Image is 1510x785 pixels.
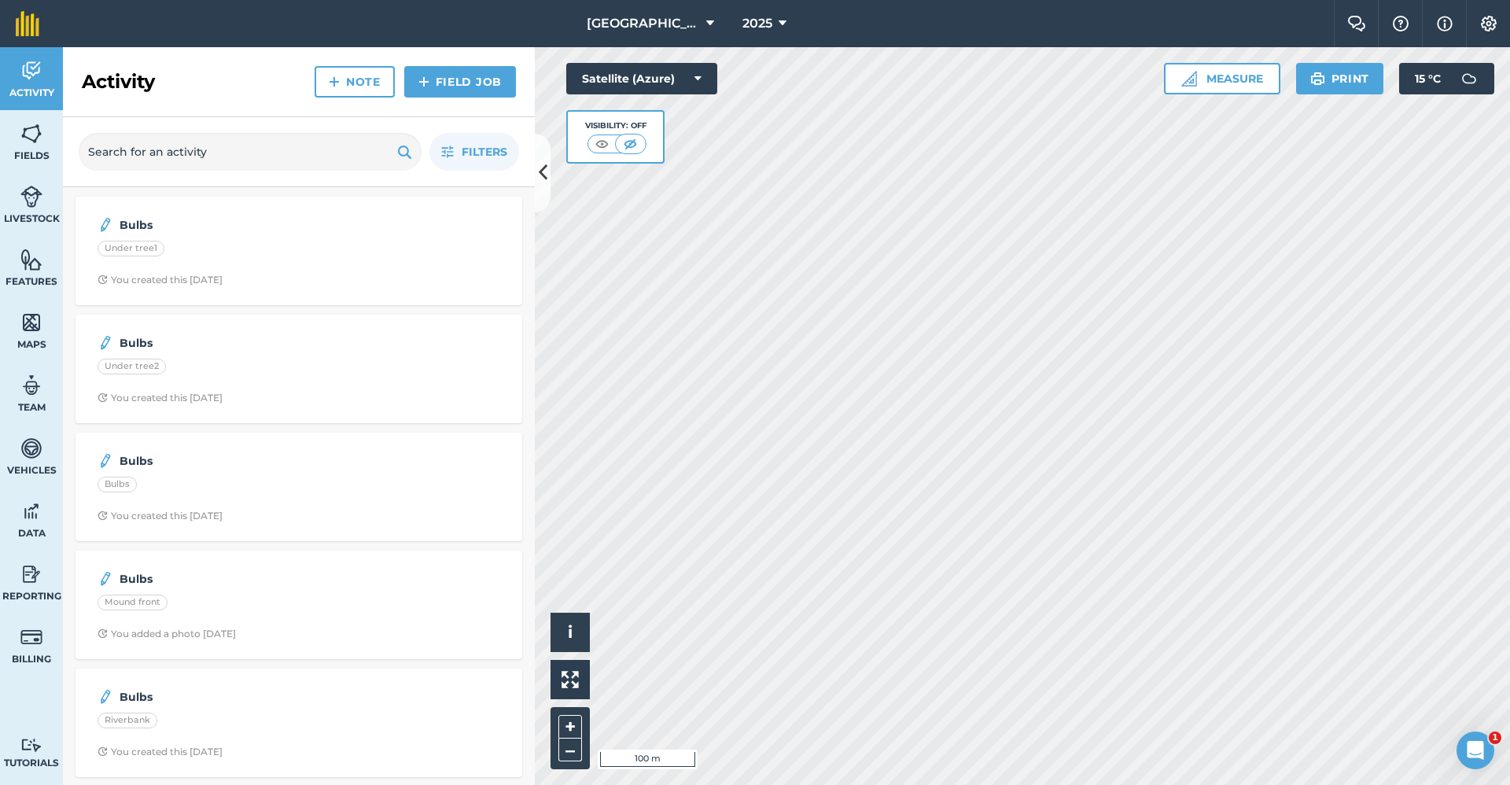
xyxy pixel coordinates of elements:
div: Under tree2 [98,359,166,374]
img: A cog icon [1479,16,1498,31]
img: Clock with arrow pointing clockwise [98,392,108,403]
img: svg+xml;base64,PD94bWwgdmVyc2lvbj0iMS4wIiBlbmNvZGluZz0idXRmLTgiPz4KPCEtLSBHZW5lcmF0b3I6IEFkb2JlIE... [98,216,113,234]
strong: Bulbs [120,570,369,588]
img: A question mark icon [1391,16,1410,31]
img: svg+xml;base64,PHN2ZyB4bWxucz0iaHR0cDovL3d3dy53My5vcmcvMjAwMC9zdmciIHdpZHRoPSIxOSIgaGVpZ2h0PSIyNC... [1310,69,1325,88]
h2: Activity [82,69,155,94]
button: Filters [429,133,519,171]
img: svg+xml;base64,PHN2ZyB4bWxucz0iaHR0cDovL3d3dy53My5vcmcvMjAwMC9zdmciIHdpZHRoPSI1NiIgaGVpZ2h0PSI2MC... [20,311,42,334]
img: Two speech bubbles overlapping with the left bubble in the forefront [1347,16,1366,31]
strong: Bulbs [120,688,369,706]
img: svg+xml;base64,PHN2ZyB4bWxucz0iaHR0cDovL3d3dy53My5vcmcvMjAwMC9zdmciIHdpZHRoPSIxNCIgaGVpZ2h0PSIyNC... [418,72,429,91]
img: svg+xml;base64,PD94bWwgdmVyc2lvbj0iMS4wIiBlbmNvZGluZz0idXRmLTgiPz4KPCEtLSBHZW5lcmF0b3I6IEFkb2JlIE... [20,562,42,586]
span: [GEOGRAPHIC_DATA] (Gardens) [587,14,700,33]
img: svg+xml;base64,PD94bWwgdmVyc2lvbj0iMS4wIiBlbmNvZGluZz0idXRmLTgiPz4KPCEtLSBHZW5lcmF0b3I6IEFkb2JlIE... [98,334,113,352]
button: i [551,613,590,652]
a: BulbsUnder tree2Clock with arrow pointing clockwiseYou created this [DATE] [85,324,513,414]
img: svg+xml;base64,PD94bWwgdmVyc2lvbj0iMS4wIiBlbmNvZGluZz0idXRmLTgiPz4KPCEtLSBHZW5lcmF0b3I6IEFkb2JlIE... [1453,63,1485,94]
div: You created this [DATE] [98,746,223,758]
img: svg+xml;base64,PHN2ZyB4bWxucz0iaHR0cDovL3d3dy53My5vcmcvMjAwMC9zdmciIHdpZHRoPSIxNCIgaGVpZ2h0PSIyNC... [329,72,340,91]
div: Under tree1 [98,241,164,256]
div: You created this [DATE] [98,392,223,404]
img: Four arrows, one pointing top left, one top right, one bottom right and the last bottom left [562,671,579,688]
a: Note [315,66,395,98]
img: svg+xml;base64,PD94bWwgdmVyc2lvbj0iMS4wIiBlbmNvZGluZz0idXRmLTgiPz4KPCEtLSBHZW5lcmF0b3I6IEFkb2JlIE... [20,185,42,208]
strong: Bulbs [120,216,369,234]
button: Measure [1164,63,1280,94]
div: Visibility: Off [585,120,646,132]
button: 15 °C [1399,63,1494,94]
button: Print [1296,63,1384,94]
img: svg+xml;base64,PD94bWwgdmVyc2lvbj0iMS4wIiBlbmNvZGluZz0idXRmLTgiPz4KPCEtLSBHZW5lcmF0b3I6IEFkb2JlIE... [20,59,42,83]
a: BulbsBulbsClock with arrow pointing clockwiseYou created this [DATE] [85,442,513,532]
button: + [558,715,582,739]
img: svg+xml;base64,PD94bWwgdmVyc2lvbj0iMS4wIiBlbmNvZGluZz0idXRmLTgiPz4KPCEtLSBHZW5lcmF0b3I6IEFkb2JlIE... [20,625,42,649]
img: svg+xml;base64,PD94bWwgdmVyc2lvbj0iMS4wIiBlbmNvZGluZz0idXRmLTgiPz4KPCEtLSBHZW5lcmF0b3I6IEFkb2JlIE... [20,499,42,523]
iframe: Intercom live chat [1457,732,1494,769]
div: Mound front [98,595,168,610]
a: BulbsUnder tree1Clock with arrow pointing clockwiseYou created this [DATE] [85,206,513,296]
div: Riverbank [98,713,157,728]
img: svg+xml;base64,PHN2ZyB4bWxucz0iaHR0cDovL3d3dy53My5vcmcvMjAwMC9zdmciIHdpZHRoPSI1NiIgaGVpZ2h0PSI2MC... [20,122,42,146]
strong: Bulbs [120,334,369,352]
a: Field Job [404,66,516,98]
div: You created this [DATE] [98,510,223,522]
img: svg+xml;base64,PHN2ZyB4bWxucz0iaHR0cDovL3d3dy53My5vcmcvMjAwMC9zdmciIHdpZHRoPSI1MCIgaGVpZ2h0PSI0MC... [621,136,640,152]
input: Search for an activity [79,133,422,171]
button: – [558,739,582,761]
img: fieldmargin Logo [16,11,39,36]
strong: Bulbs [120,452,369,470]
img: svg+xml;base64,PD94bWwgdmVyc2lvbj0iMS4wIiBlbmNvZGluZz0idXRmLTgiPz4KPCEtLSBHZW5lcmF0b3I6IEFkb2JlIE... [20,374,42,397]
span: i [568,622,573,642]
div: You added a photo [DATE] [98,628,236,640]
img: svg+xml;base64,PHN2ZyB4bWxucz0iaHR0cDovL3d3dy53My5vcmcvMjAwMC9zdmciIHdpZHRoPSI1NiIgaGVpZ2h0PSI2MC... [20,248,42,271]
div: You created this [DATE] [98,274,223,286]
img: svg+xml;base64,PHN2ZyB4bWxucz0iaHR0cDovL3d3dy53My5vcmcvMjAwMC9zdmciIHdpZHRoPSIxNyIgaGVpZ2h0PSIxNy... [1437,14,1453,33]
a: BulbsRiverbankClock with arrow pointing clockwiseYou created this [DATE] [85,678,513,768]
span: 2025 [742,14,772,33]
img: Ruler icon [1181,71,1197,87]
img: svg+xml;base64,PD94bWwgdmVyc2lvbj0iMS4wIiBlbmNvZGluZz0idXRmLTgiPz4KPCEtLSBHZW5lcmF0b3I6IEFkb2JlIE... [20,437,42,460]
img: svg+xml;base64,PD94bWwgdmVyc2lvbj0iMS4wIiBlbmNvZGluZz0idXRmLTgiPz4KPCEtLSBHZW5lcmF0b3I6IEFkb2JlIE... [20,738,42,753]
img: Clock with arrow pointing clockwise [98,746,108,757]
img: svg+xml;base64,PD94bWwgdmVyc2lvbj0iMS4wIiBlbmNvZGluZz0idXRmLTgiPz4KPCEtLSBHZW5lcmF0b3I6IEFkb2JlIE... [98,687,113,706]
a: BulbsMound frontClock with arrow pointing clockwiseYou added a photo [DATE] [85,560,513,650]
span: Filters [462,143,507,160]
img: svg+xml;base64,PD94bWwgdmVyc2lvbj0iMS4wIiBlbmNvZGluZz0idXRmLTgiPz4KPCEtLSBHZW5lcmF0b3I6IEFkb2JlIE... [98,569,113,588]
img: svg+xml;base64,PD94bWwgdmVyc2lvbj0iMS4wIiBlbmNvZGluZz0idXRmLTgiPz4KPCEtLSBHZW5lcmF0b3I6IEFkb2JlIE... [98,451,113,470]
button: Satellite (Azure) [566,63,717,94]
img: Clock with arrow pointing clockwise [98,510,108,521]
img: Clock with arrow pointing clockwise [98,275,108,285]
img: svg+xml;base64,PHN2ZyB4bWxucz0iaHR0cDovL3d3dy53My5vcmcvMjAwMC9zdmciIHdpZHRoPSI1MCIgaGVpZ2h0PSI0MC... [592,136,612,152]
img: svg+xml;base64,PHN2ZyB4bWxucz0iaHR0cDovL3d3dy53My5vcmcvMjAwMC9zdmciIHdpZHRoPSIxOSIgaGVpZ2h0PSIyNC... [397,142,412,161]
span: 15 ° C [1415,63,1441,94]
img: Clock with arrow pointing clockwise [98,628,108,639]
div: Bulbs [98,477,137,492]
span: 1 [1489,732,1501,744]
